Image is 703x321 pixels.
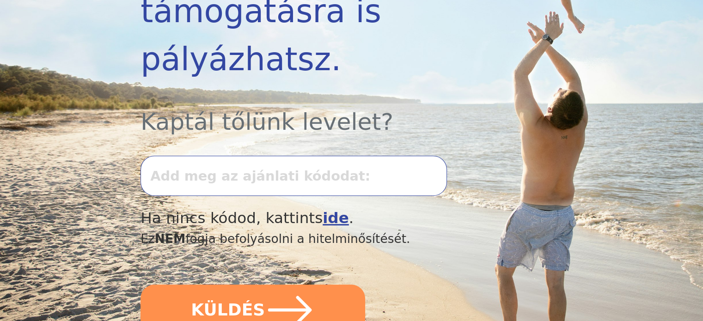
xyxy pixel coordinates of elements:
[141,108,393,135] font: Kaptál tőlünk levelet?
[141,156,446,195] input: Add meg az ajánlati kódodat:
[323,209,349,227] a: ide
[185,231,410,246] font: fogja befolyásolni a hitelminősítését.
[155,231,185,246] font: NEM
[349,209,354,227] font: .
[141,209,323,227] font: Ha nincs kódod, kattints
[141,231,155,246] font: Ez
[191,300,265,319] font: KÜLDÉS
